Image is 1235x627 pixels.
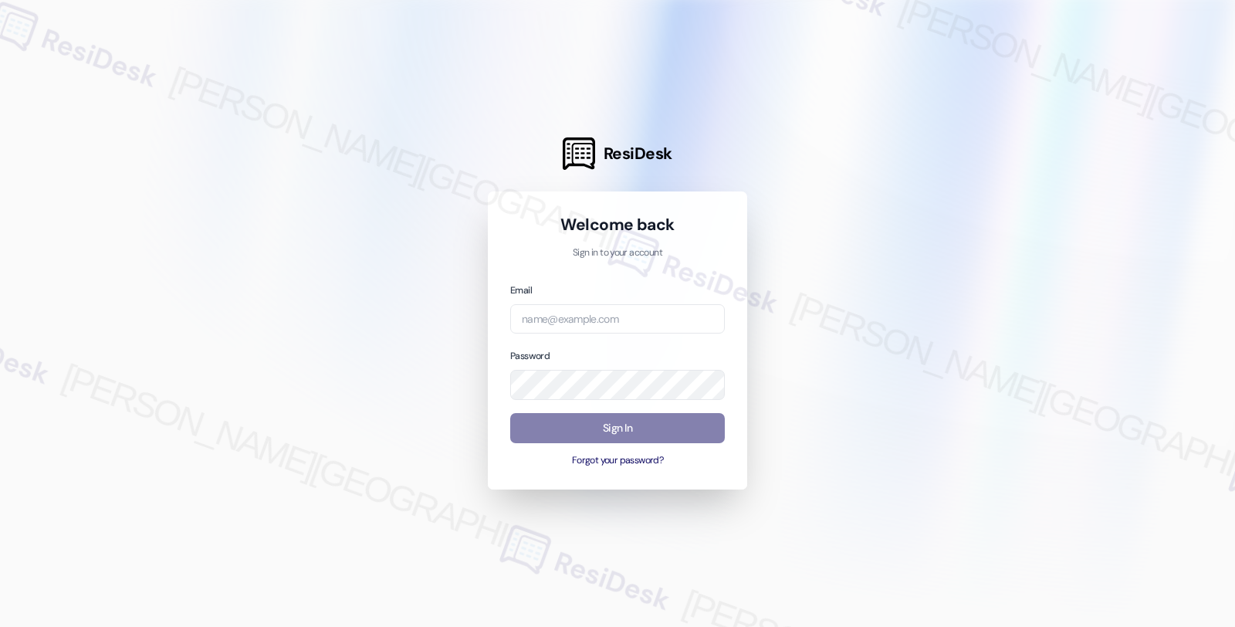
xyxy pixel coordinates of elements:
[510,350,550,362] label: Password
[510,413,725,443] button: Sign In
[604,143,672,164] span: ResiDesk
[510,284,532,297] label: Email
[510,304,725,334] input: name@example.com
[510,246,725,260] p: Sign in to your account
[563,137,595,170] img: ResiDesk Logo
[510,454,725,468] button: Forgot your password?
[510,214,725,236] h1: Welcome back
